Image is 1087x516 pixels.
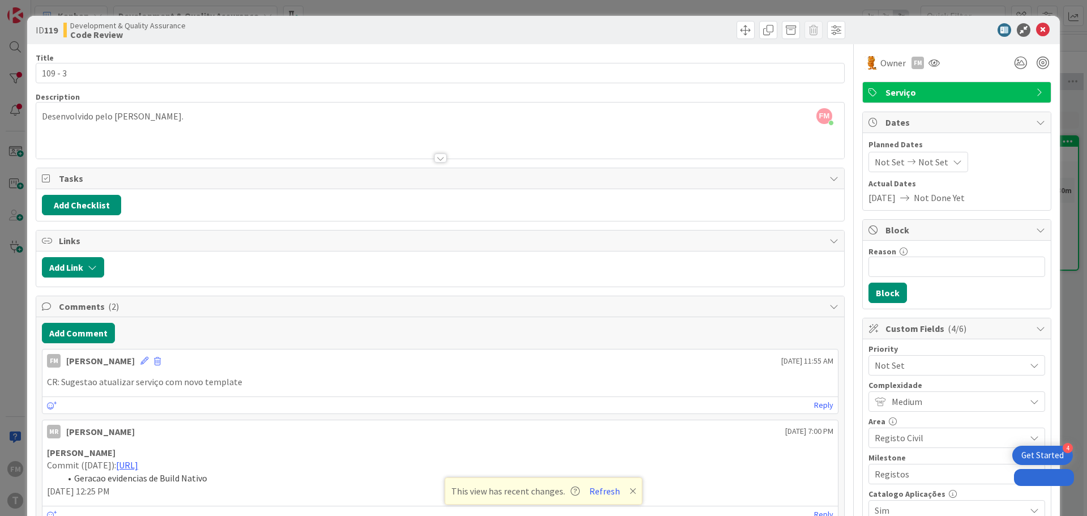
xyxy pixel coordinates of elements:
div: FM [911,57,924,69]
strong: [PERSON_NAME] [47,447,115,458]
span: Actual Dates [868,178,1045,190]
a: [URL] [116,459,138,471]
span: [DATE] 11:55 AM [781,355,833,367]
p: Desenvolvido pelo [PERSON_NAME]. [42,110,838,123]
span: Description [36,92,80,102]
span: Serviço [885,86,1030,99]
span: Not Set [875,357,1020,373]
div: FM [47,354,61,368]
b: 119 [44,24,58,36]
div: Complexidade [868,381,1045,389]
span: Development & Quality Assurance [70,21,186,30]
span: Not Done Yet [914,191,965,204]
div: Area [868,417,1045,425]
div: MR [47,425,61,438]
span: [DATE] [868,191,896,204]
span: Planned Dates [868,139,1045,151]
div: Milestone [868,454,1045,462]
span: Not Set [918,155,948,169]
span: ( 4/6 ) [948,323,966,334]
span: Dates [885,116,1030,129]
span: ID [36,23,58,37]
span: Registos [875,466,1020,482]
button: Block [868,283,907,303]
span: Comments [59,300,824,313]
div: Get Started [1021,450,1064,461]
button: Add Link [42,257,104,278]
div: [PERSON_NAME] [66,425,135,438]
div: [PERSON_NAME] [66,354,135,368]
span: This view has recent changes. [451,484,580,498]
span: [DATE] 12:25 PM [47,485,110,497]
button: Add Checklist [42,195,121,215]
span: Medium [892,394,1020,410]
div: Priority [868,345,1045,353]
span: Registo Civil [875,430,1020,446]
span: Geracao evidencias de Build Nativo [74,472,207,484]
button: Refresh [585,484,624,498]
span: ( 2 ) [108,301,119,312]
div: Open Get Started checklist, remaining modules: 4 [1012,446,1073,465]
span: FM [816,108,832,124]
span: Owner [880,56,906,70]
b: Code Review [70,30,186,39]
span: Tasks [59,172,824,185]
span: Block [885,223,1030,237]
span: Not Set [875,155,905,169]
label: Title [36,53,54,63]
span: [DATE] 7:00 PM [785,425,833,437]
span: Links [59,234,824,248]
p: CR: Sugestao atualizar serviço com novo template [47,376,833,389]
a: Reply [814,398,833,412]
img: RL [865,56,878,70]
div: 4 [1063,443,1073,453]
div: Catalogo Aplicações [868,490,1045,498]
button: Add Comment [42,323,115,343]
span: Custom Fields [885,322,1030,335]
label: Reason [868,246,896,257]
input: type card name here... [36,63,845,83]
span: Commit ([DATE]): [47,459,116,471]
